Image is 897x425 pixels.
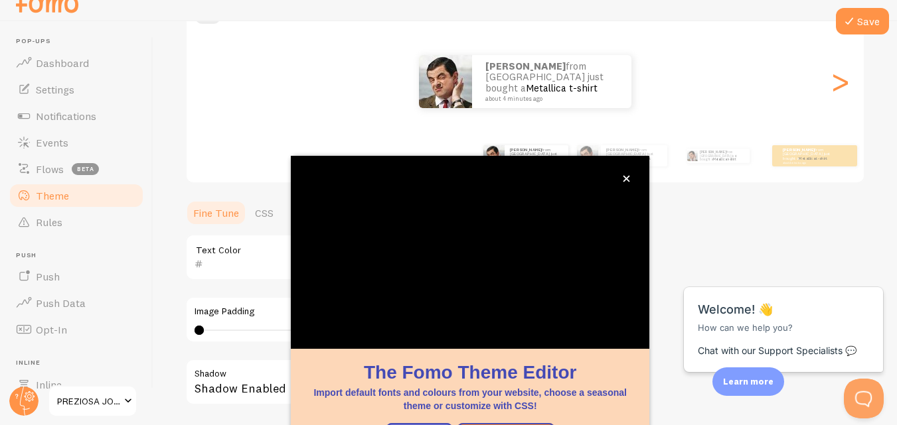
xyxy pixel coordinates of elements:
[8,371,145,398] a: Inline
[36,378,62,391] span: Inline
[687,151,697,161] img: Fomo
[577,145,598,166] img: Fomo
[485,60,566,72] strong: [PERSON_NAME]
[606,147,638,152] strong: [PERSON_NAME]
[36,162,64,176] span: Flows
[8,50,145,76] a: Dashboard
[606,147,662,164] p: from [GEOGRAPHIC_DATA] just bought a
[622,156,651,161] a: Metallica t-shirt
[485,95,614,102] small: about 4 minutes ago
[677,254,891,379] iframe: Help Scout Beacon - Messages and Notifications
[8,263,145,290] a: Push
[8,316,145,343] a: Opt-In
[36,56,89,70] span: Dashboard
[713,157,736,161] a: Metallica t-shirt
[16,37,145,46] span: Pop-ups
[36,323,67,336] span: Opt-In
[36,109,96,123] span: Notifications
[510,147,563,164] p: from [GEOGRAPHIC_DATA] just bought a
[247,200,282,226] a: CSS
[700,149,744,163] p: from [GEOGRAPHIC_DATA] just bought a
[36,296,86,310] span: Push Data
[832,34,848,129] div: Next slide
[483,145,505,166] img: Fomo
[700,150,726,154] strong: [PERSON_NAME]
[485,61,618,102] p: from [GEOGRAPHIC_DATA] just bought a
[16,359,145,367] span: Inline
[48,385,137,417] a: PREZIOSA JOYERIA Y ACCESORIOS
[185,359,584,407] div: Shadow Enabled
[526,82,598,94] a: Metallica t-shirt
[8,76,145,103] a: Settings
[836,8,889,34] button: Save
[8,129,145,156] a: Events
[36,189,69,202] span: Theme
[307,359,633,385] h1: The Fomo Theme Editor
[8,209,145,235] a: Rules
[8,103,145,129] a: Notifications
[712,367,784,396] div: Learn more
[783,147,815,152] strong: [PERSON_NAME]
[8,156,145,182] a: Flows beta
[799,156,827,161] a: Metallica t-shirt
[36,215,62,229] span: Rules
[36,83,74,96] span: Settings
[510,147,542,152] strong: [PERSON_NAME]
[185,200,247,226] a: Fine Tune
[8,290,145,316] a: Push Data
[72,163,99,175] span: beta
[783,161,835,164] small: about 4 minutes ago
[723,375,774,388] p: Learn more
[783,147,836,164] p: from [GEOGRAPHIC_DATA] just bought a
[619,172,633,186] button: close,
[57,393,120,409] span: PREZIOSA JOYERIA Y ACCESORIOS
[8,182,145,209] a: Theme
[307,386,633,412] p: Import default fonts and colours from your website, choose a seasonal theme or customize with CSS!
[844,379,884,418] iframe: Help Scout Beacon - Open
[419,55,472,108] img: Fomo
[16,251,145,260] span: Push
[195,306,574,318] label: Image Padding
[36,270,60,283] span: Push
[36,136,68,149] span: Events
[606,161,661,164] small: about 4 minutes ago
